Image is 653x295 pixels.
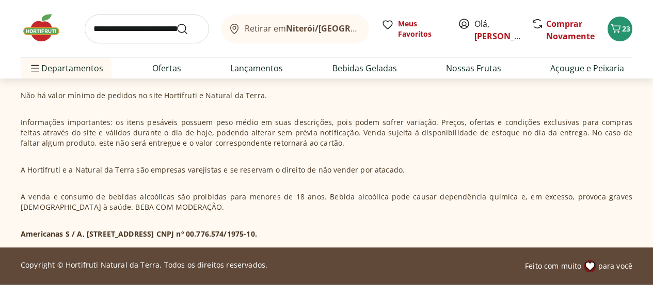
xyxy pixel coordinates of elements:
[332,62,397,74] a: Bebidas Geladas
[608,17,632,41] button: Carrinho
[21,90,267,101] p: Não há valor mínimo de pedidos no site Hortifruti e Natural da Terra.
[21,165,405,175] p: A Hortifruti e a Natural da Terra são empresas varejistas e se reservam o direito de não vender p...
[221,14,369,43] button: Retirar emNiterói/[GEOGRAPHIC_DATA]
[230,62,283,74] a: Lançamentos
[550,62,624,74] a: Açougue e Peixaria
[21,229,257,239] p: Americanas S / A, [STREET_ADDRESS] CNPJ nº 00.776.574/1975-10.
[622,24,630,34] span: 23
[474,30,541,42] a: [PERSON_NAME]
[474,18,520,42] span: Olá,
[598,261,632,271] span: para você
[546,18,595,42] a: Comprar Novamente
[176,23,201,35] button: Submit Search
[29,56,41,81] button: Menu
[381,19,445,39] a: Meus Favoritos
[29,56,103,81] span: Departamentos
[21,260,267,270] p: Copyright © Hortifruti Natural da Terra. Todos os direitos reservados.
[446,62,501,74] a: Nossas Frutas
[286,23,404,34] b: Niterói/[GEOGRAPHIC_DATA]
[21,12,72,43] img: Hortifruti
[85,14,209,43] input: search
[398,19,445,39] span: Meus Favoritos
[525,261,581,271] span: Feito com muito
[21,117,632,148] p: Informações importantes: os itens pesáveis possuem peso médio em suas descrições, pois podem sofr...
[245,24,359,33] span: Retirar em
[152,62,181,74] a: Ofertas
[21,192,632,212] p: A venda e consumo de bebidas alcoólicas são proibidas para menores de 18 anos. Bebida alcoólica p...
